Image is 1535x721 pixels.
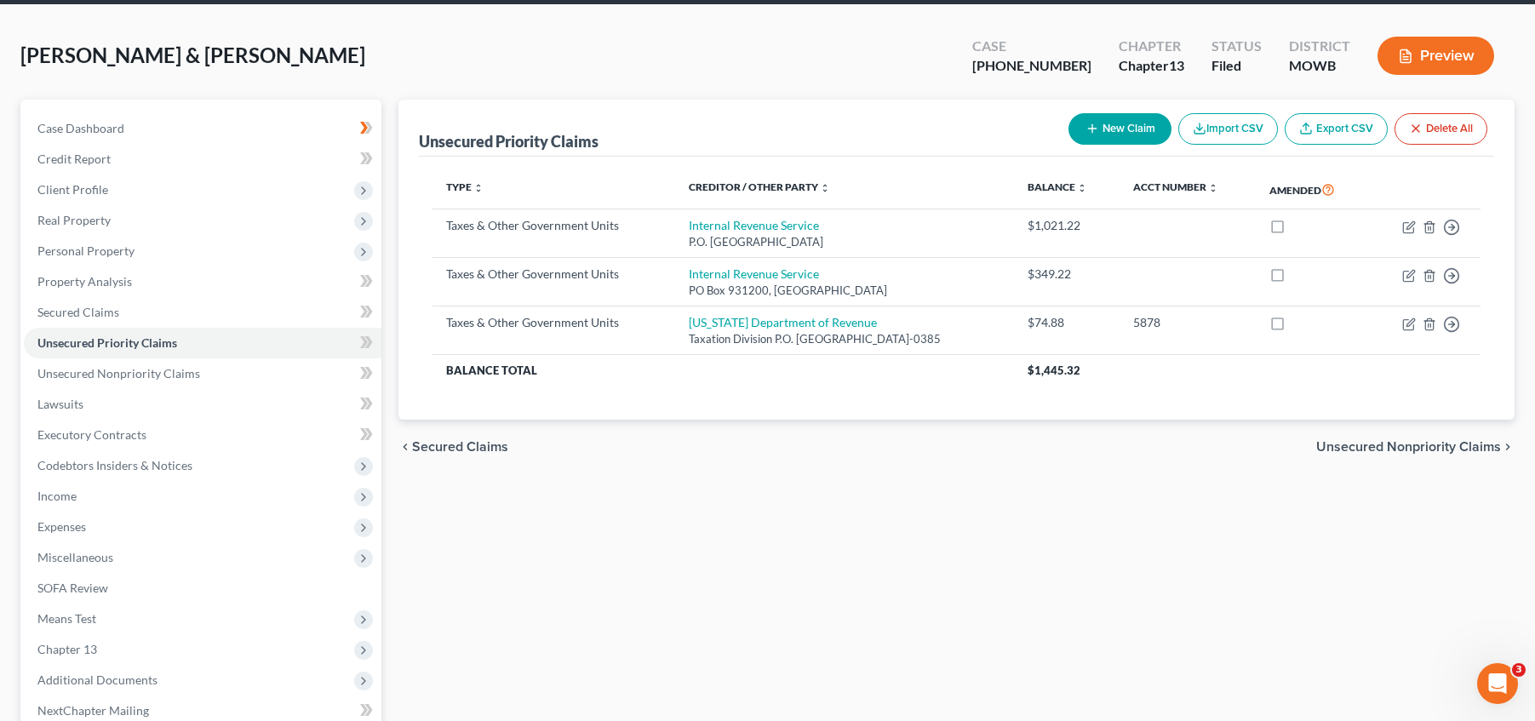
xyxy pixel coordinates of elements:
[419,131,599,152] div: Unsecured Priority Claims
[37,243,135,258] span: Personal Property
[1068,113,1171,145] button: New Claim
[1211,56,1262,76] div: Filed
[37,213,111,227] span: Real Property
[37,703,149,718] span: NextChapter Mailing
[37,274,132,289] span: Property Analysis
[37,581,108,595] span: SOFA Review
[24,144,381,175] a: Credit Report
[24,573,381,604] a: SOFA Review
[1028,363,1080,377] span: $1,445.32
[1377,37,1494,75] button: Preview
[24,389,381,420] a: Lawsuits
[432,355,1015,386] th: Balance Total
[1289,37,1350,56] div: District
[1178,113,1278,145] button: Import CSV
[1169,57,1184,73] span: 13
[398,440,412,454] i: chevron_left
[1316,440,1515,454] button: Unsecured Nonpriority Claims chevron_right
[1028,217,1106,234] div: $1,021.22
[1395,113,1487,145] button: Delete All
[1211,37,1262,56] div: Status
[37,642,97,656] span: Chapter 13
[1028,180,1087,193] a: Balance unfold_more
[37,121,124,135] span: Case Dashboard
[1285,113,1388,145] a: Export CSV
[1512,663,1526,677] span: 3
[24,420,381,450] a: Executory Contracts
[689,283,1000,299] div: PO Box 931200, [GEOGRAPHIC_DATA]
[37,305,119,319] span: Secured Claims
[446,180,484,193] a: Type unfold_more
[1289,56,1350,76] div: MOWB
[24,328,381,358] a: Unsecured Priority Claims
[689,180,830,193] a: Creditor / Other Party unfold_more
[1133,314,1242,331] div: 5878
[689,218,819,232] a: Internal Revenue Service
[1077,183,1087,193] i: unfold_more
[20,43,365,67] span: [PERSON_NAME] & [PERSON_NAME]
[37,182,108,197] span: Client Profile
[446,266,662,283] div: Taxes & Other Government Units
[1028,266,1106,283] div: $349.22
[689,266,819,281] a: Internal Revenue Service
[1119,56,1184,76] div: Chapter
[689,331,1000,347] div: Taxation Division P.O. [GEOGRAPHIC_DATA]-0385
[1316,440,1501,454] span: Unsecured Nonpriority Claims
[37,550,113,564] span: Miscellaneous
[1119,37,1184,56] div: Chapter
[24,358,381,389] a: Unsecured Nonpriority Claims
[37,335,177,350] span: Unsecured Priority Claims
[37,489,77,503] span: Income
[1028,314,1106,331] div: $74.88
[1477,663,1518,704] iframe: Intercom live chat
[24,297,381,328] a: Secured Claims
[1501,440,1515,454] i: chevron_right
[37,519,86,534] span: Expenses
[689,315,877,329] a: [US_STATE] Department of Revenue
[37,427,146,442] span: Executory Contracts
[972,56,1091,76] div: [PHONE_NUMBER]
[398,440,508,454] button: chevron_left Secured Claims
[820,183,830,193] i: unfold_more
[37,152,111,166] span: Credit Report
[446,217,662,234] div: Taxes & Other Government Units
[473,183,484,193] i: unfold_more
[689,234,1000,250] div: P.O. [GEOGRAPHIC_DATA]
[1133,180,1218,193] a: Acct Number unfold_more
[1208,183,1218,193] i: unfold_more
[446,314,662,331] div: Taxes & Other Government Units
[37,366,200,381] span: Unsecured Nonpriority Claims
[37,458,192,472] span: Codebtors Insiders & Notices
[37,672,158,687] span: Additional Documents
[37,611,96,626] span: Means Test
[24,113,381,144] a: Case Dashboard
[412,440,508,454] span: Secured Claims
[1256,170,1368,209] th: Amended
[972,37,1091,56] div: Case
[24,266,381,297] a: Property Analysis
[37,397,83,411] span: Lawsuits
